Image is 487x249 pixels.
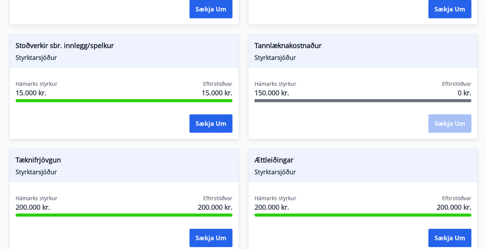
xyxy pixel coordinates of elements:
span: Stoðverkir sbr. innlegg/spelkur [16,40,232,53]
button: Sækja um [189,229,232,247]
span: Styrktarsjóður [255,53,471,62]
span: 15.000 kr. [16,88,57,98]
span: Tannlæknakostnaður [255,40,471,53]
span: 150.000 kr. [255,88,296,98]
span: Ættleiðingar [255,155,471,168]
span: Hámarks styrkur [16,80,57,88]
button: Sækja um [428,229,471,247]
span: Hámarks styrkur [255,194,296,202]
span: 15.000 kr. [202,88,232,98]
span: Styrktarsjóður [16,168,232,176]
span: Tæknifrjóvgun [16,155,232,168]
span: Eftirstöðvar [203,194,232,202]
span: 200.000 kr. [198,202,232,212]
span: Eftirstöðvar [442,194,471,202]
span: 200.000 kr. [437,202,471,212]
span: 200.000 kr. [16,202,57,212]
span: Hámarks styrkur [255,80,296,88]
button: Sækja um [189,114,232,133]
span: Styrktarsjóður [255,168,471,176]
span: Eftirstöðvar [203,80,232,88]
span: Styrktarsjóður [16,53,232,62]
span: 0 kr. [458,88,471,98]
span: Eftirstöðvar [442,80,471,88]
span: 200.000 kr. [255,202,296,212]
span: Hámarks styrkur [16,194,57,202]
